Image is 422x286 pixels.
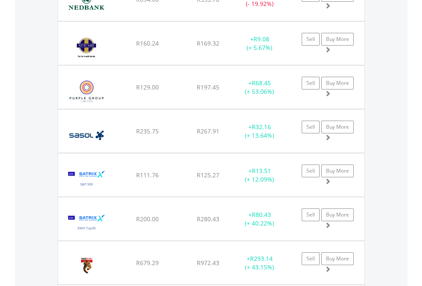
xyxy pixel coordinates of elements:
div: + (+ 13.64%) [233,123,286,140]
a: Buy More [321,165,354,177]
a: Sell [302,208,320,221]
span: R280.43 [197,215,219,223]
span: R129.00 [136,83,159,91]
span: R293.14 [250,254,273,263]
img: EQU.ZA.SOL.png [62,120,111,150]
span: R267.91 [197,127,219,135]
img: EQU.ZA.STXSWX.png [62,208,111,238]
a: Sell [302,165,320,177]
span: R972.43 [197,259,219,267]
img: EQU.ZA.TBS.png [62,252,111,282]
div: + (+ 5.67%) [233,35,286,52]
div: + (+ 40.22%) [233,211,286,228]
span: R125.27 [197,171,219,179]
a: Sell [302,121,320,133]
span: R160.24 [136,39,159,47]
div: + (+ 53.06%) [233,79,286,96]
img: EQU.ZA.NTC.png [62,32,111,63]
a: Sell [302,33,320,46]
a: Buy More [321,77,354,90]
span: R32.16 [252,123,271,131]
a: Buy More [321,33,354,46]
a: Buy More [321,208,354,221]
a: Sell [302,252,320,265]
div: + (+ 43.15%) [233,254,286,272]
span: R13.51 [252,167,271,175]
span: R679.29 [136,259,159,267]
span: R169.32 [197,39,219,47]
div: + (+ 12.09%) [233,167,286,184]
a: Buy More [321,121,354,133]
img: EQU.ZA.PPE.png [62,76,111,107]
span: R80.43 [252,211,271,219]
span: R68.45 [252,79,271,87]
a: Sell [302,77,320,90]
span: R111.76 [136,171,159,179]
img: EQU.ZA.STX500.png [62,164,111,194]
span: R9.08 [253,35,269,43]
span: R235.75 [136,127,159,135]
a: Buy More [321,252,354,265]
span: R200.00 [136,215,159,223]
span: R197.45 [197,83,219,91]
